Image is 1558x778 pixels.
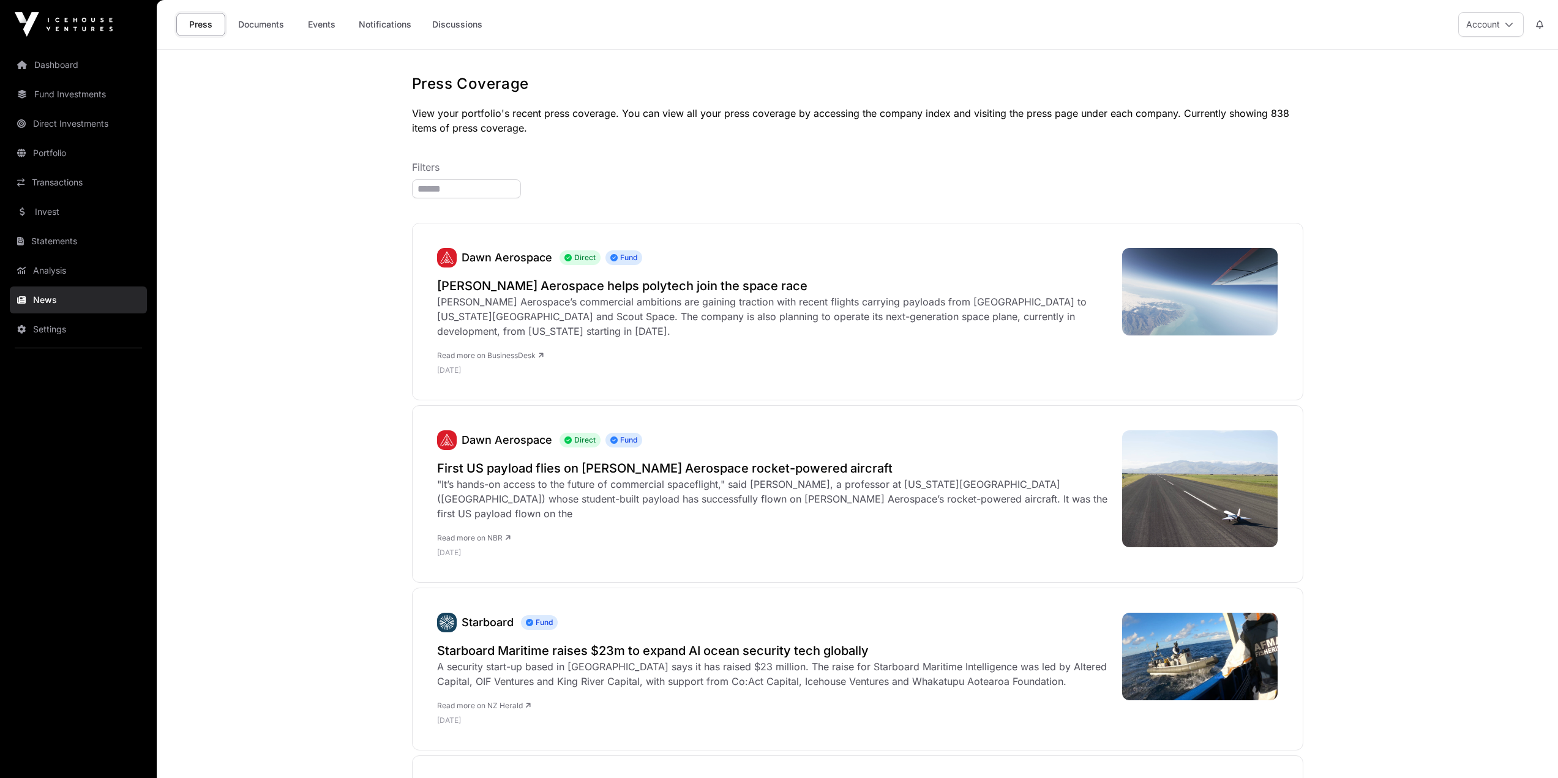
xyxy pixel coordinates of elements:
[437,716,1110,725] p: [DATE]
[437,248,457,267] img: Dawn-Icon.svg
[10,169,147,196] a: Transactions
[1497,719,1558,778] iframe: Chat Widget
[1458,12,1524,37] button: Account
[462,616,514,629] a: Starboard
[437,351,544,360] a: Read more on BusinessDesk
[437,659,1110,689] div: A security start-up based in [GEOGRAPHIC_DATA] says it has raised $23 million. The raise for Star...
[437,430,457,450] img: Dawn-Icon.svg
[437,613,457,632] img: Starboard-Favicon.svg
[15,12,113,37] img: Icehouse Ventures Logo
[437,642,1110,659] a: Starboard Maritime raises $23m to expand AI ocean security tech globally
[560,433,601,447] span: Direct
[424,13,490,36] a: Discussions
[1122,613,1278,700] img: DGVVI57CDNBRLF6J5A5ONJP5UI.jpg
[437,277,1110,294] a: [PERSON_NAME] Aerospace helps polytech join the space race
[10,316,147,343] a: Settings
[1122,430,1278,547] img: Dawn-Aerospace-Aurora-with-Cal-Poly-Payload-Landed-on-Tawhaki-Runway_5388.jpeg
[176,13,225,36] a: Press
[437,248,457,267] a: Dawn Aerospace
[10,81,147,108] a: Fund Investments
[437,533,511,542] a: Read more on NBR
[10,286,147,313] a: News
[10,140,147,166] a: Portfolio
[437,613,457,632] a: Starboard
[437,430,457,450] a: Dawn Aerospace
[351,13,419,36] a: Notifications
[437,477,1110,521] div: "It’s hands-on access to the future of commercial spaceflight," said [PERSON_NAME], a professor a...
[437,548,1110,558] p: [DATE]
[560,250,601,265] span: Direct
[437,460,1110,477] a: First US payload flies on [PERSON_NAME] Aerospace rocket-powered aircraft
[297,13,346,36] a: Events
[10,228,147,255] a: Statements
[10,257,147,284] a: Analysis
[1122,248,1278,335] img: Dawn-Aerospace-Cal-Poly-flight.jpg
[462,433,552,446] a: Dawn Aerospace
[10,110,147,137] a: Direct Investments
[521,615,558,630] span: Fund
[10,198,147,225] a: Invest
[605,433,642,447] span: Fund
[462,251,552,264] a: Dawn Aerospace
[605,250,642,265] span: Fund
[412,160,1303,174] p: Filters
[437,701,531,710] a: Read more on NZ Herald
[412,106,1303,135] p: View your portfolio's recent press coverage. You can view all your press coverage by accessing th...
[437,365,1110,375] p: [DATE]
[230,13,292,36] a: Documents
[437,294,1110,339] div: [PERSON_NAME] Aerospace’s commercial ambitions are gaining traction with recent flights carrying ...
[412,74,1303,94] h1: Press Coverage
[10,51,147,78] a: Dashboard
